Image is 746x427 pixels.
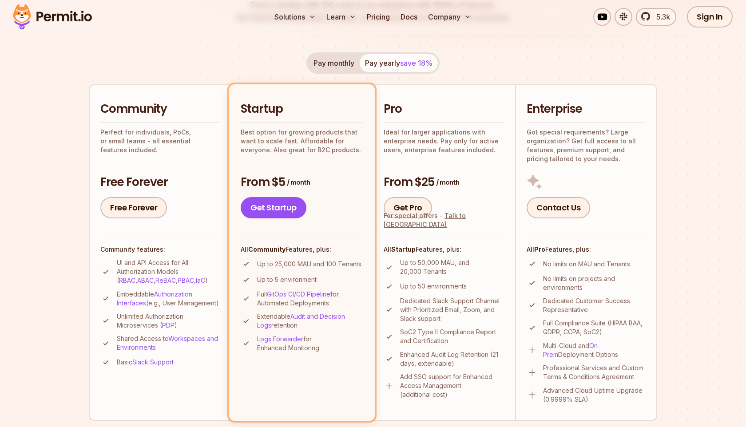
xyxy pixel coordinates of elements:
p: Shared Access to [117,334,220,352]
div: For special offers - [384,211,504,229]
a: 5.3k [636,8,676,26]
a: Authorization Interfaces [117,290,192,307]
strong: Pro [534,245,545,253]
p: Got special requirements? Large organization? Get full access to all features, premium support, a... [527,128,646,163]
h4: Community features: [100,245,220,254]
p: Dedicated Slack Support Channel with Prioritized Email, Zoom, and Slack support [400,297,504,323]
strong: Startup [391,245,416,253]
p: Dedicated Customer Success Representative [543,297,646,314]
p: Embeddable (e.g., User Management) [117,290,220,308]
h3: From $25 [384,174,504,190]
p: Ideal for larger applications with enterprise needs. Pay only for active users, enterprise featur... [384,128,504,154]
span: / month [436,178,459,187]
span: 5.3k [651,12,670,22]
h2: Startup [241,101,363,117]
p: No limits on projects and environments [543,274,646,292]
p: Perfect for individuals, PoCs, or small teams - all essential features included. [100,128,220,154]
h2: Pro [384,101,504,117]
h3: From $5 [241,174,363,190]
p: Extendable retention [257,312,363,330]
h3: Free Forever [100,174,220,190]
p: Professional Services and Custom Terms & Conditions Agreement [543,364,646,381]
img: Permit logo [9,2,96,32]
a: Sign In [687,6,733,28]
p: Full for Automated Deployments [257,290,363,308]
a: ABAC [137,277,154,284]
h4: All Features, plus: [527,245,646,254]
p: Up to 50 environments [400,282,467,291]
a: Slack Support [132,358,174,366]
button: Company [425,8,475,26]
strong: Community [248,245,286,253]
a: PBAC [178,277,194,284]
a: Get Startup [241,197,306,218]
p: Multi-Cloud and Deployment Options [543,341,646,359]
a: PDP [162,321,175,329]
h2: Enterprise [527,101,646,117]
p: Up to 50,000 MAU, and 20,000 Tenants [400,258,504,276]
p: Advanced Cloud Uptime Upgrade (0.9999% SLA) [543,386,646,404]
a: Pricing [363,8,393,26]
span: / month [287,178,310,187]
a: Logs Forwarder [257,335,303,343]
a: Free Forever [100,197,167,218]
p: for Enhanced Monitoring [257,335,363,352]
p: Full Compliance Suite (HIPAA BAA, GDPR, CCPA, SoC2) [543,319,646,336]
a: Audit and Decision Logs [257,312,345,329]
p: Add SSO support for Enhanced Access Management (additional cost) [400,372,504,399]
p: Unlimited Authorization Microservices ( ) [117,312,220,330]
button: Pay monthly [308,54,360,72]
a: RBAC [119,277,135,284]
a: GitOps CI/CD Pipeline [267,290,330,298]
a: Docs [397,8,421,26]
p: UI and API Access for All Authorization Models ( , , , , ) [117,258,220,285]
a: ReBAC [155,277,176,284]
p: Best option for growing products that want to scale fast. Affordable for everyone. Also great for... [241,128,363,154]
a: Get Pro [384,197,432,218]
p: Enhanced Audit Log Retention (21 days, extendable) [400,350,504,368]
button: Solutions [271,8,319,26]
a: IaC [196,277,205,284]
a: On-Prem [543,342,600,358]
a: Contact Us [527,197,590,218]
button: Learn [323,8,360,26]
h4: All Features, plus: [384,245,504,254]
p: SoC2 Type II Compliance Report and Certification [400,328,504,345]
p: Up to 5 environment [257,275,317,284]
p: Up to 25,000 MAU and 100 Tenants [257,260,361,269]
p: Basic [117,358,174,367]
h4: All Features, plus: [241,245,363,254]
h2: Community [100,101,220,117]
p: No limits on MAU and Tenants [543,260,630,269]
